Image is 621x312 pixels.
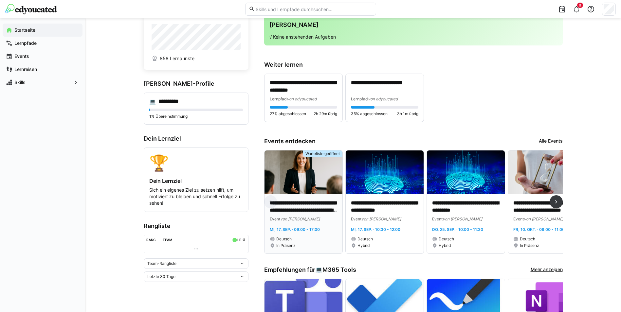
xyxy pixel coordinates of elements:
span: Lernpfad [351,96,368,101]
h3: [PERSON_NAME] [269,21,557,28]
div: Rang [146,238,156,242]
span: Deutsch [520,236,535,242]
a: Mehr anzeigen [531,266,563,273]
img: image [427,150,505,194]
span: Event [270,217,280,221]
h3: Rangliste [144,222,248,230]
input: Skills und Lernpfade durchsuchen… [255,6,372,12]
span: Event [351,217,361,221]
h3: Events entdecken [264,138,316,145]
h3: Empfehlungen für [264,266,356,273]
h4: Dein Lernziel [149,178,243,184]
span: Do, 25. Sep. · 10:00 - 11:30 [432,227,483,232]
span: von edyoucated [368,96,398,101]
img: image [508,150,586,194]
div: Team [163,238,172,242]
p: Sich ein eigenes Ziel zu setzen hilft, um motiviert zu bleiben und schnell Erfolge zu sehen! [149,187,243,206]
span: M365 Tools [322,266,356,273]
span: 27% abgeschlossen [270,111,306,116]
span: In Präsenz [276,243,296,248]
span: Fr, 10. Okt. · 09:00 - 11:00 [513,227,565,232]
span: Warteliste geöffnet [305,151,340,156]
span: Deutsch [276,236,292,242]
span: von edyoucated [287,96,317,101]
span: Event [513,217,524,221]
span: Hybrid [357,243,370,248]
span: Team-Rangliste [147,261,176,266]
span: 858 Lernpunkte [160,55,194,62]
span: Letzte 30 Tage [147,274,175,279]
a: Alle Events [539,138,563,145]
h3: Weiter lernen [264,61,563,68]
span: Deutsch [357,236,373,242]
span: Hybrid [439,243,451,248]
div: 💻️ [315,266,356,273]
span: 3h 1m übrig [397,111,418,116]
div: LP [237,238,241,242]
div: 🏆 [149,153,243,172]
h3: [PERSON_NAME]-Profile [144,80,248,87]
p: √ Keine anstehenden Aufgaben [269,34,557,40]
p: 1% Übereinstimmung [149,114,243,119]
span: 2h 29m übrig [314,111,337,116]
span: Mi, 17. Sep. · 09:00 - 17:00 [270,227,320,232]
span: von [PERSON_NAME] [361,217,401,221]
span: 9 [579,3,581,7]
div: 💻️ [149,98,156,105]
img: image [346,150,424,194]
span: Mi, 17. Sep. · 10:30 - 12:00 [351,227,400,232]
img: image [265,150,342,194]
span: Event [432,217,443,221]
span: In Präsenz [520,243,539,248]
span: von [PERSON_NAME] [280,217,320,221]
a: ø [243,236,246,242]
span: 35% abgeschlossen [351,111,388,116]
h3: Dein Lernziel [144,135,248,142]
span: Deutsch [439,236,454,242]
span: von [PERSON_NAME] [524,217,563,221]
span: Lernpfad [270,96,287,101]
span: von [PERSON_NAME] [443,217,482,221]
